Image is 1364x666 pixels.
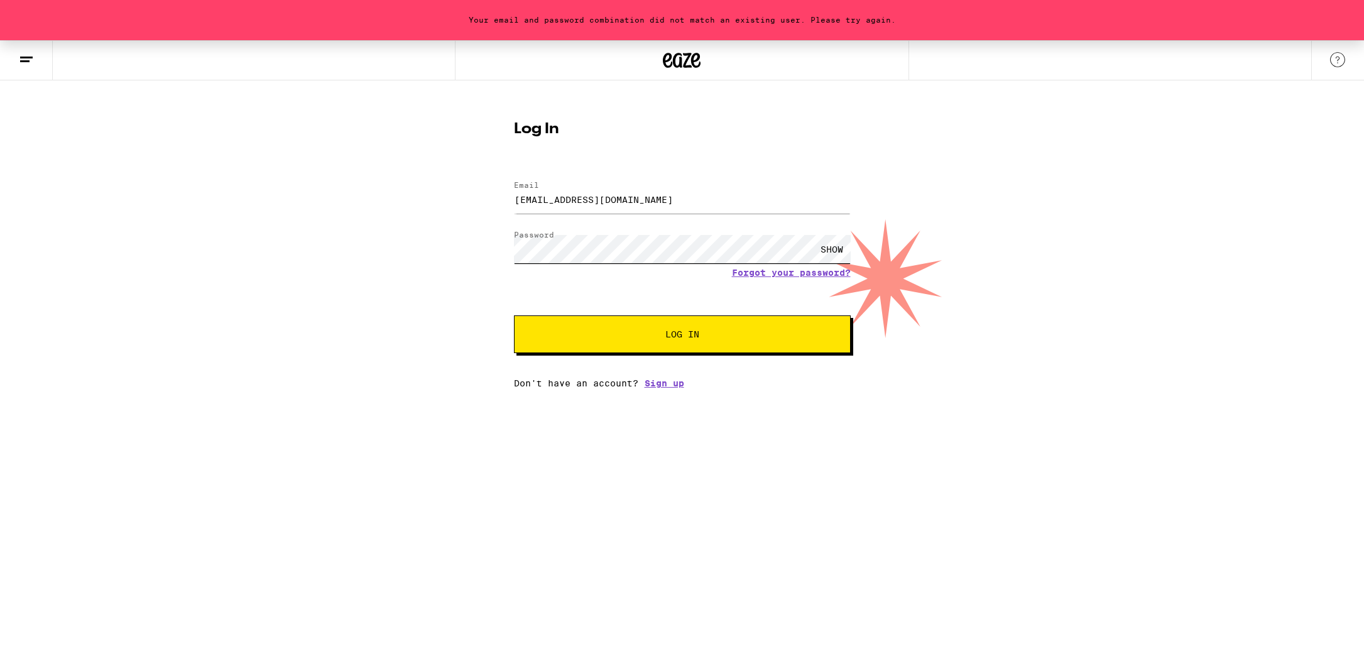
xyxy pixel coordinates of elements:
[8,9,90,19] span: Hi. Need any help?
[813,235,851,263] div: SHOW
[665,330,699,339] span: Log In
[514,231,554,239] label: Password
[514,315,851,353] button: Log In
[514,185,851,214] input: Email
[645,378,684,388] a: Sign up
[732,268,851,278] a: Forgot your password?
[514,122,851,137] h1: Log In
[514,181,539,189] label: Email
[514,378,851,388] div: Don't have an account?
